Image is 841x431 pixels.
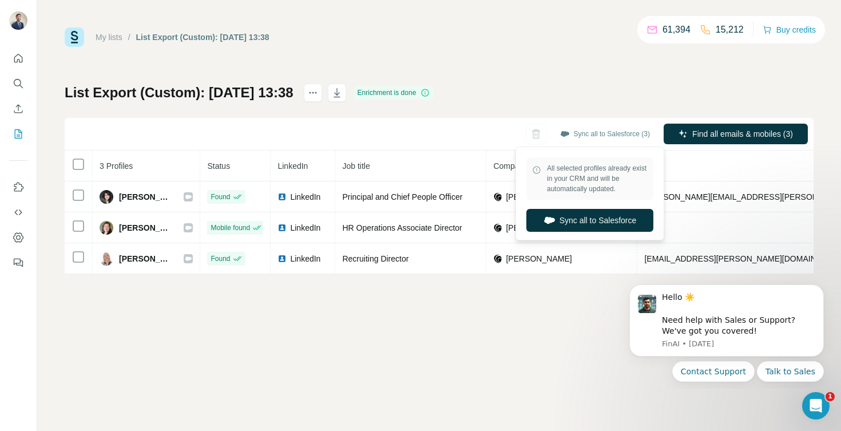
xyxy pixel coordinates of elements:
span: HR Operations Associate Director [342,223,462,232]
h1: List Export (Custom): [DATE] 13:38 [65,84,293,102]
span: 3 Profiles [100,161,133,171]
a: My lists [96,33,122,42]
img: LinkedIn logo [277,192,287,201]
span: 1 [826,392,835,401]
button: Sync all to Salesforce [526,209,653,232]
span: Company [493,161,527,171]
iframe: Intercom notifications message [612,274,841,389]
span: LinkedIn [277,161,308,171]
button: Feedback [9,252,27,273]
p: 15,212 [716,23,744,37]
span: Recruiting Director [342,254,408,263]
button: Use Surfe on LinkedIn [9,177,27,197]
button: actions [304,84,322,102]
iframe: Intercom live chat [802,392,830,420]
span: Status [207,161,230,171]
span: Principal and Chief People Officer [342,192,462,201]
button: Dashboard [9,227,27,248]
button: Sync all to Salesforce (3) [552,125,658,143]
div: Enrichment is done [354,86,434,100]
button: Search [9,73,27,94]
img: company-logo [493,223,502,232]
img: Avatar [100,252,113,266]
img: Surfe Logo [65,27,84,47]
img: company-logo [493,192,502,201]
span: Found [211,192,230,202]
img: LinkedIn logo [277,223,287,232]
span: [PERSON_NAME] [119,222,172,234]
span: [PERSON_NAME] [119,191,173,203]
p: 61,394 [663,23,691,37]
img: Avatar [100,190,113,204]
span: Find all emails & mobiles (3) [692,128,793,140]
img: Avatar [100,221,113,235]
button: Buy credits [763,22,816,38]
span: LinkedIn [290,222,320,234]
button: Quick start [9,48,27,69]
span: [PERSON_NAME] [506,222,572,234]
span: Found [211,254,230,264]
span: [PERSON_NAME] [506,253,572,264]
button: Use Surfe API [9,202,27,223]
img: company-logo [493,254,502,263]
span: [PERSON_NAME] [506,191,572,203]
span: LinkedIn [290,191,320,203]
li: / [128,31,130,43]
span: Mobile found [211,223,250,233]
div: List Export (Custom): [DATE] 13:38 [136,31,269,43]
button: Find all emails & mobiles (3) [664,124,808,144]
span: LinkedIn [290,253,320,264]
img: LinkedIn logo [277,254,287,263]
button: Enrich CSV [9,98,27,119]
button: My lists [9,124,27,144]
span: All selected profiles already exist in your CRM and will be automatically updated. [547,163,648,194]
span: [PERSON_NAME] [119,253,172,264]
span: Job title [342,161,370,171]
img: Avatar [9,11,27,30]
